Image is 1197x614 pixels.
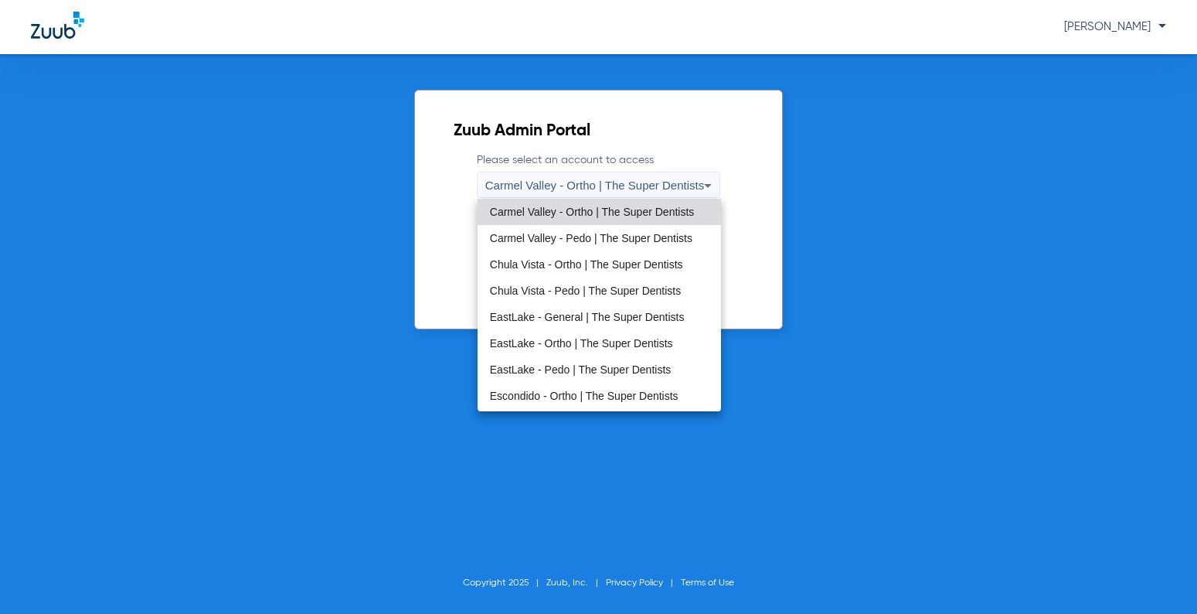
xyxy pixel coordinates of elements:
span: EastLake - General | The Super Dentists [490,312,685,322]
span: EastLake - Pedo | The Super Dentists [490,364,672,375]
span: Chula Vista - Pedo | The Super Dentists [490,285,681,296]
span: Carmel Valley - Ortho | The Super Dentists [490,206,695,217]
span: Carmel Valley - Pedo | The Super Dentists [490,233,692,244]
span: EastLake - Ortho | The Super Dentists [490,338,673,349]
span: Escondido - Ortho | The Super Dentists [490,391,678,401]
span: Chula Vista - Ortho | The Super Dentists [490,259,683,270]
